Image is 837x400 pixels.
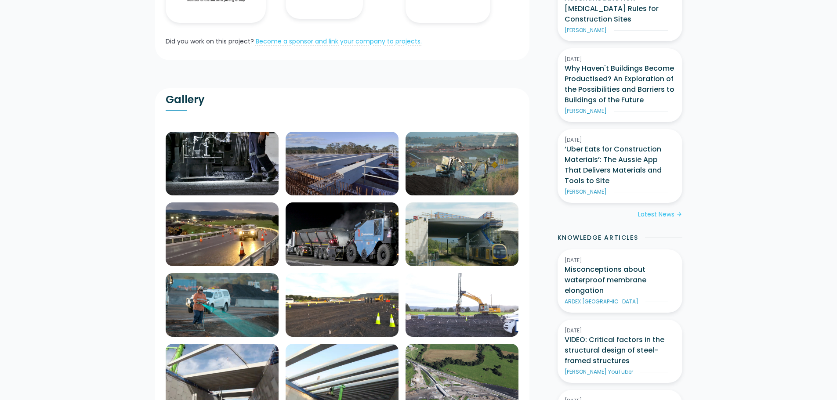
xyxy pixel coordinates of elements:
[565,63,675,105] h3: Why Haven't Buildings Become Productised? An Exploration of the Possibilities and Barriers to Bui...
[558,249,682,313] a: [DATE]Misconceptions about waterproof membrane elongationARDEX [GEOGRAPHIC_DATA]
[565,327,675,335] div: [DATE]
[565,107,607,115] div: [PERSON_NAME]
[638,210,682,219] a: Latest Newsarrow_forward
[565,368,633,376] div: [PERSON_NAME] YouTuber
[565,335,675,366] h3: VIDEO: Critical factors in the structural design of steel-framed structures
[558,129,682,203] a: [DATE]‘Uber Eats for Construction Materials’: The Aussie App That Delivers Materials and Tools to...
[565,256,675,264] div: [DATE]
[565,136,675,144] div: [DATE]
[565,144,675,186] h3: ‘Uber Eats for Construction Materials’: The Aussie App That Delivers Materials and Tools to Site
[558,233,638,242] h2: Knowledge Articles
[256,37,422,46] a: Become a sponsor and link your company to projects.
[565,55,675,63] div: [DATE]
[638,210,674,219] div: Latest News
[558,320,682,383] a: [DATE]VIDEO: Critical factors in the structural design of steel-framed structures[PERSON_NAME] Yo...
[166,37,254,46] div: Did you work on this project?
[565,188,607,196] div: [PERSON_NAME]
[676,210,682,219] div: arrow_forward
[565,298,638,306] div: ARDEX [GEOGRAPHIC_DATA]
[565,26,607,34] div: [PERSON_NAME]
[558,48,682,122] a: [DATE]Why Haven't Buildings Become Productised? An Exploration of the Possibilities and Barriers ...
[166,93,342,106] h2: Gallery
[565,264,675,296] h3: Misconceptions about waterproof membrane elongation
